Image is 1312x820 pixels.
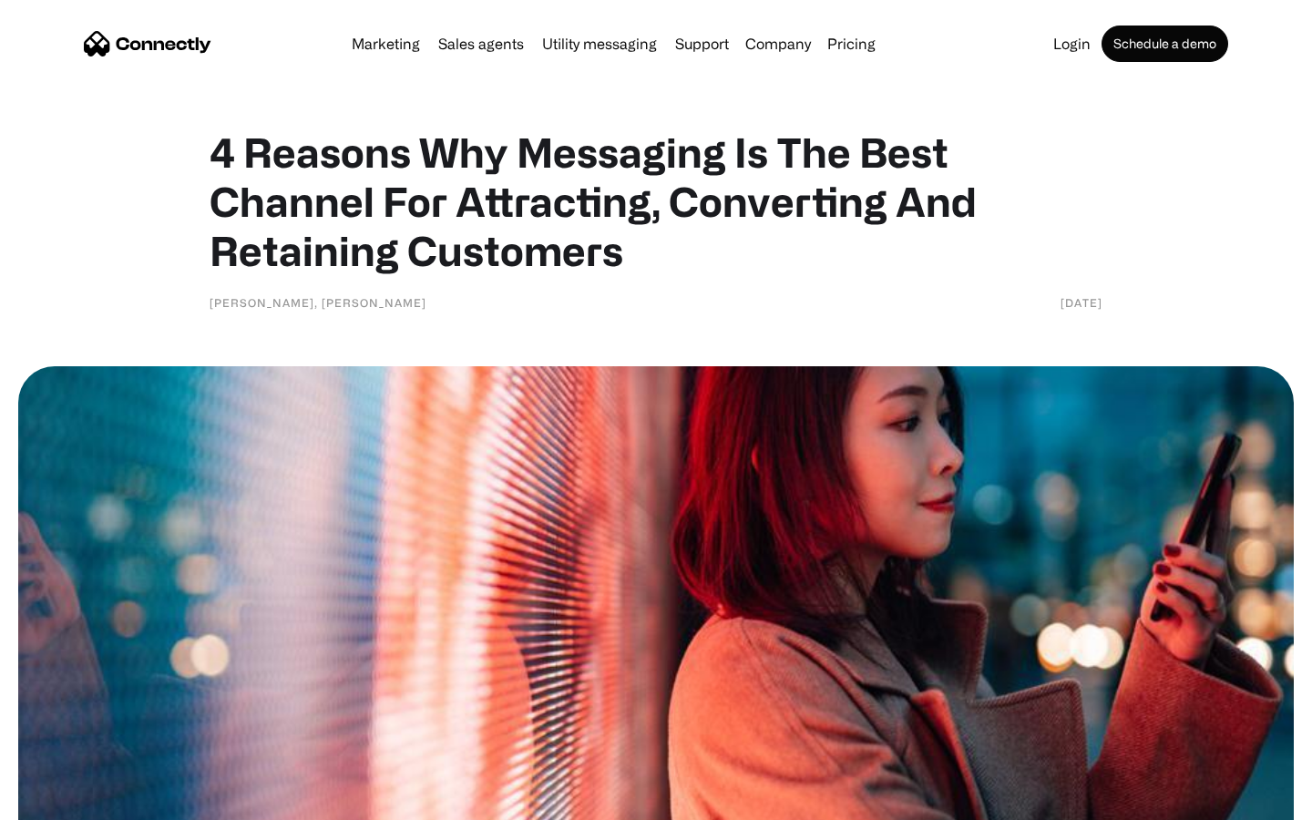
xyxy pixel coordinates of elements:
div: [DATE] [1061,293,1102,312]
div: Company [745,31,811,56]
a: Utility messaging [535,36,664,51]
ul: Language list [36,788,109,814]
div: [PERSON_NAME], [PERSON_NAME] [210,293,426,312]
a: Sales agents [431,36,531,51]
a: Support [668,36,736,51]
a: Pricing [820,36,883,51]
a: Login [1046,36,1098,51]
aside: Language selected: English [18,788,109,814]
h1: 4 Reasons Why Messaging Is The Best Channel For Attracting, Converting And Retaining Customers [210,128,1102,275]
a: Marketing [344,36,427,51]
a: Schedule a demo [1102,26,1228,62]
